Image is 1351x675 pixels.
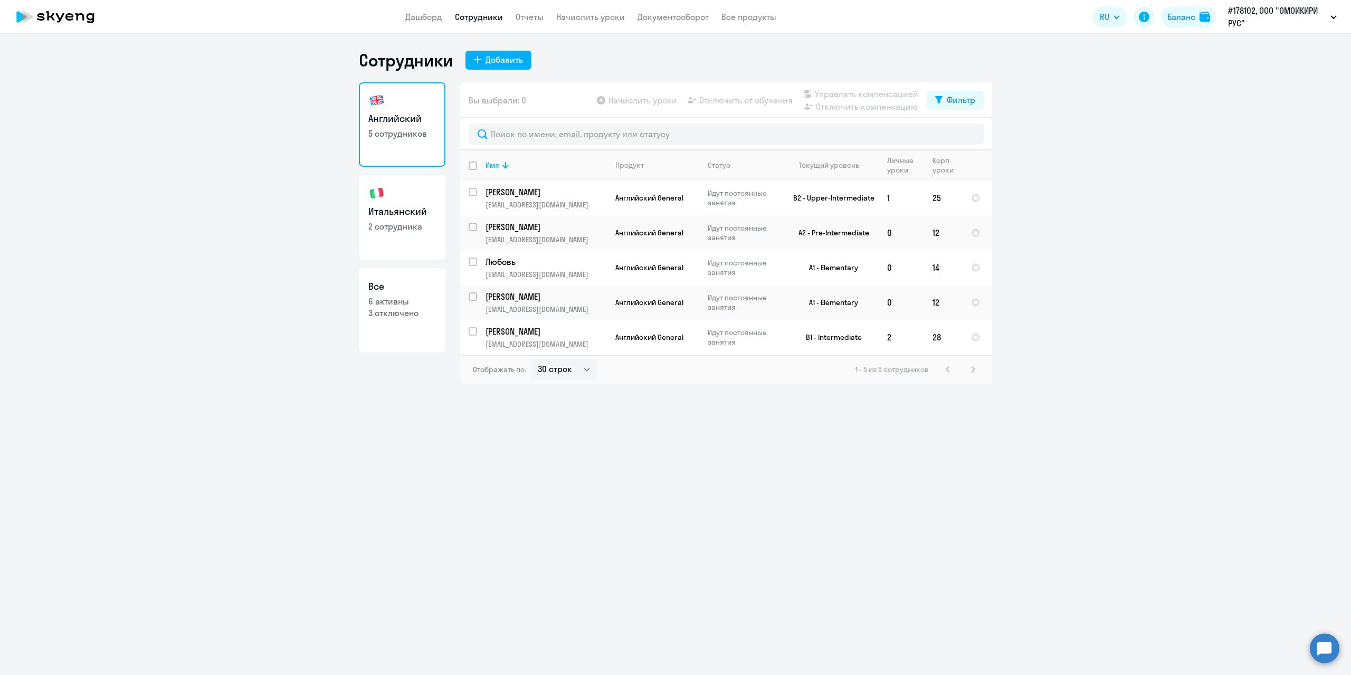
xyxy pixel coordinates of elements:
[368,296,436,307] p: 6 активны
[781,320,879,355] td: B1 - Intermediate
[486,160,606,170] div: Имя
[368,112,436,126] h3: Английский
[924,250,963,285] td: 14
[924,180,963,215] td: 25
[486,221,605,233] p: [PERSON_NAME]
[927,91,984,110] button: Фильтр
[486,200,606,210] p: [EMAIL_ADDRESS][DOMAIN_NAME]
[708,160,780,170] div: Статус
[615,332,683,342] span: Английский General
[486,305,606,314] p: [EMAIL_ADDRESS][DOMAIN_NAME]
[405,12,442,22] a: Дашборд
[781,215,879,250] td: A2 - Pre-Intermediate
[708,160,730,170] div: Статус
[708,258,780,277] p: Идут постоянные занятия
[879,285,924,320] td: 0
[455,12,503,22] a: Сотрудники
[359,268,445,353] a: Все6 активны3 отключено
[708,188,780,207] p: Идут постоянные занятия
[368,221,436,232] p: 2 сотрудника
[887,156,917,175] div: Личные уроки
[486,256,606,268] a: Любовь
[359,175,445,260] a: Итальянский2 сотрудника
[486,53,523,66] div: Добавить
[368,205,436,218] h3: Итальянский
[486,221,606,233] a: [PERSON_NAME]
[486,339,606,349] p: [EMAIL_ADDRESS][DOMAIN_NAME]
[789,160,878,170] div: Текущий уровень
[486,186,606,198] a: [PERSON_NAME]
[947,93,975,106] div: Фильтр
[1092,6,1127,27] button: RU
[855,365,929,374] span: 1 - 5 из 5 сотрудников
[486,186,605,198] p: [PERSON_NAME]
[486,326,605,337] p: [PERSON_NAME]
[1100,11,1109,23] span: RU
[473,365,526,374] span: Отображать по:
[781,180,879,215] td: B2 - Upper-Intermediate
[924,215,963,250] td: 12
[708,223,780,242] p: Идут постоянные занятия
[879,180,924,215] td: 1
[368,185,385,202] img: italian
[781,285,879,320] td: A1 - Elementary
[359,50,453,71] h1: Сотрудники
[486,326,606,337] a: [PERSON_NAME]
[486,235,606,244] p: [EMAIL_ADDRESS][DOMAIN_NAME]
[359,82,445,167] a: Английский5 сотрудников
[924,320,963,355] td: 28
[486,160,499,170] div: Имя
[933,156,955,175] div: Корп. уроки
[368,92,385,109] img: english
[1161,6,1216,27] button: Балансbalance
[615,160,644,170] div: Продукт
[708,293,780,312] p: Идут постоянные занятия
[721,12,776,22] a: Все продукты
[368,307,436,319] p: 3 отключено
[879,215,924,250] td: 0
[1223,4,1342,30] button: #178102, ООО "ОМОИКИРИ РУС"
[879,250,924,285] td: 0
[469,94,526,107] span: Вы выбрали: 0
[887,156,924,175] div: Личные уроки
[556,12,625,22] a: Начислить уроки
[615,160,699,170] div: Продукт
[368,280,436,293] h3: Все
[516,12,544,22] a: Отчеты
[486,270,606,279] p: [EMAIL_ADDRESS][DOMAIN_NAME]
[486,256,605,268] p: Любовь
[924,285,963,320] td: 12
[615,298,683,307] span: Английский General
[615,263,683,272] span: Английский General
[486,291,605,302] p: [PERSON_NAME]
[708,328,780,347] p: Идут постоянные занятия
[1200,12,1210,22] img: balance
[469,123,984,145] input: Поиск по имени, email, продукту или статусу
[615,193,683,203] span: Английский General
[799,160,859,170] div: Текущий уровень
[933,156,962,175] div: Корп. уроки
[1167,11,1195,23] div: Баланс
[638,12,709,22] a: Документооборот
[465,51,531,70] button: Добавить
[368,128,436,139] p: 5 сотрудников
[486,291,606,302] a: [PERSON_NAME]
[615,228,683,237] span: Английский General
[781,250,879,285] td: A1 - Elementary
[1228,4,1326,30] p: #178102, ООО "ОМОИКИРИ РУС"
[879,320,924,355] td: 2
